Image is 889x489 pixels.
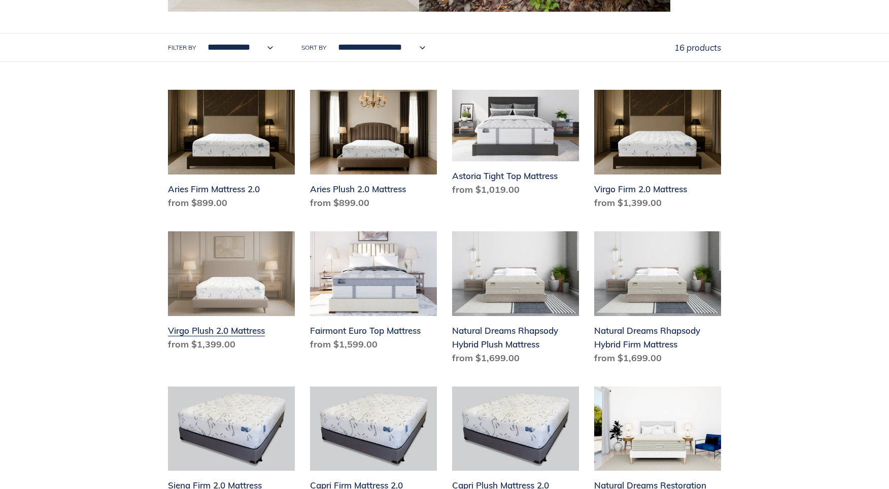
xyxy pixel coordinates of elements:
[310,231,437,355] a: Fairmont Euro Top Mattress
[452,231,579,369] a: Natural Dreams Rhapsody Hybrid Plush Mattress
[301,43,326,52] label: Sort by
[452,90,579,200] a: Astoria Tight Top Mattress
[310,90,437,214] a: Aries Plush 2.0 Mattress
[168,43,196,52] label: Filter by
[168,90,295,214] a: Aries Firm Mattress 2.0
[594,231,721,369] a: Natural Dreams Rhapsody Hybrid Firm Mattress
[594,90,721,214] a: Virgo Firm 2.0 Mattress
[674,42,721,53] span: 16 products
[168,231,295,355] a: Virgo Plush 2.0 Mattress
